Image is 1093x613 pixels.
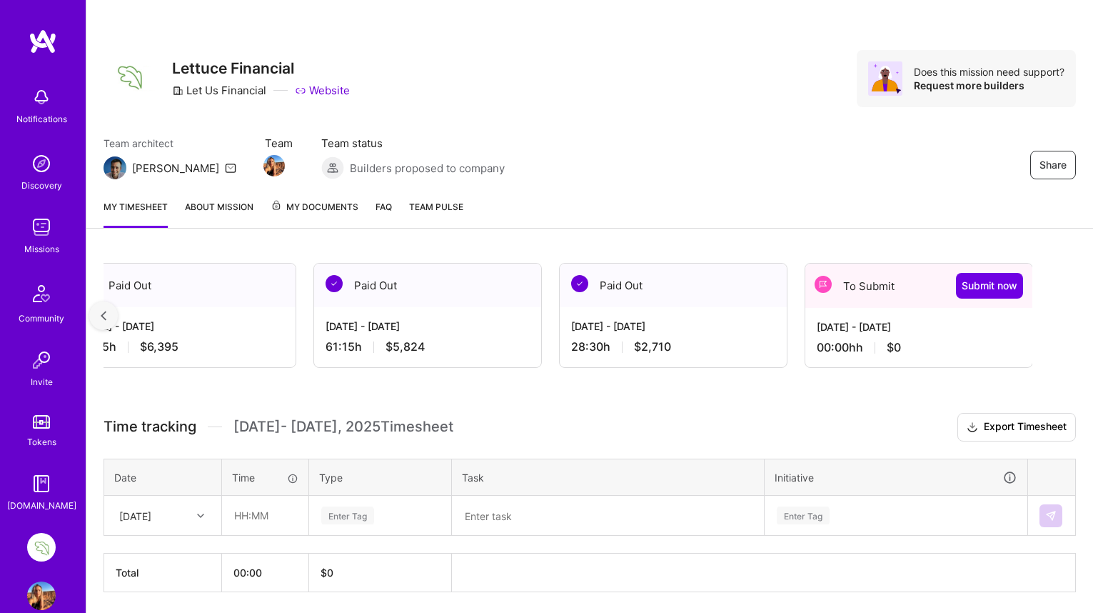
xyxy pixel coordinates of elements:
[24,582,59,610] a: User Avatar
[225,162,236,174] i: icon Mail
[27,83,56,111] img: bell
[321,136,505,151] span: Team status
[326,339,530,354] div: 61:15 h
[24,241,59,256] div: Missions
[197,512,204,519] i: icon Chevron
[815,276,832,293] img: To Submit
[309,459,452,496] th: Type
[7,498,76,513] div: [DOMAIN_NAME]
[27,434,56,449] div: Tokens
[321,504,374,527] div: Enter Tag
[222,554,309,592] th: 00:00
[1030,151,1076,179] button: Share
[868,61,902,96] img: Avatar
[19,311,64,326] div: Community
[962,279,1017,293] span: Submit now
[104,136,236,151] span: Team architect
[817,340,1021,355] div: 00:00h h
[27,533,56,562] img: Lettuce Financial
[31,374,53,389] div: Invite
[350,161,505,176] span: Builders proposed to company
[777,504,830,527] div: Enter Tag
[314,264,541,307] div: Paid Out
[321,567,333,579] span: $ 0
[27,582,56,610] img: User Avatar
[21,178,62,193] div: Discovery
[386,339,425,354] span: $5,824
[172,59,350,77] h3: Lettuce Financial
[29,29,57,54] img: logo
[27,469,56,498] img: guide book
[775,469,1017,486] div: Initiative
[104,156,126,179] img: Team Architect
[69,264,296,307] div: Paid Out
[104,51,155,101] img: Company Logo
[326,275,343,292] img: Paid Out
[223,497,308,534] input: HH:MM
[326,319,530,334] div: [DATE] - [DATE]
[967,420,978,435] i: icon Download
[104,554,222,592] th: Total
[265,136,293,151] span: Team
[1039,158,1067,172] span: Share
[27,149,56,178] img: discovery
[271,199,358,228] a: My Documents
[571,275,588,292] img: Paid Out
[232,470,298,485] div: Time
[914,65,1064,79] div: Does this mission need support?
[140,339,178,354] span: $6,395
[104,418,196,436] span: Time tracking
[80,319,284,334] div: [DATE] - [DATE]
[104,199,168,228] a: My timesheet
[119,508,151,523] div: [DATE]
[560,264,787,307] div: Paid Out
[957,413,1076,442] button: Export Timesheet
[376,199,392,228] a: FAQ
[185,199,253,228] a: About Mission
[16,111,67,126] div: Notifications
[295,83,350,98] a: Website
[452,459,765,496] th: Task
[956,273,1023,299] button: Submit now
[80,339,284,354] div: 67:15 h
[172,85,183,96] i: icon CompanyGray
[132,161,219,176] div: [PERSON_NAME]
[233,418,453,436] span: [DATE] - [DATE] , 2025 Timesheet
[104,459,222,496] th: Date
[634,339,671,354] span: $2,710
[271,199,358,215] span: My Documents
[27,346,56,374] img: Invite
[914,79,1064,92] div: Request more builders
[101,311,106,321] img: left
[571,319,775,334] div: [DATE] - [DATE]
[1045,510,1057,522] img: Submit
[817,319,1021,334] div: [DATE] - [DATE]
[24,276,59,311] img: Community
[24,533,59,562] a: Lettuce Financial
[33,415,50,429] img: tokens
[265,154,283,178] a: Team Member Avatar
[27,213,56,241] img: teamwork
[571,339,775,354] div: 28:30 h
[409,199,463,228] a: Team Pulse
[409,201,463,212] span: Team Pulse
[321,156,344,179] img: Builders proposed to company
[887,340,901,355] span: $0
[805,264,1032,308] div: To Submit
[263,155,285,176] img: Team Member Avatar
[172,83,266,98] div: Let Us Financial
